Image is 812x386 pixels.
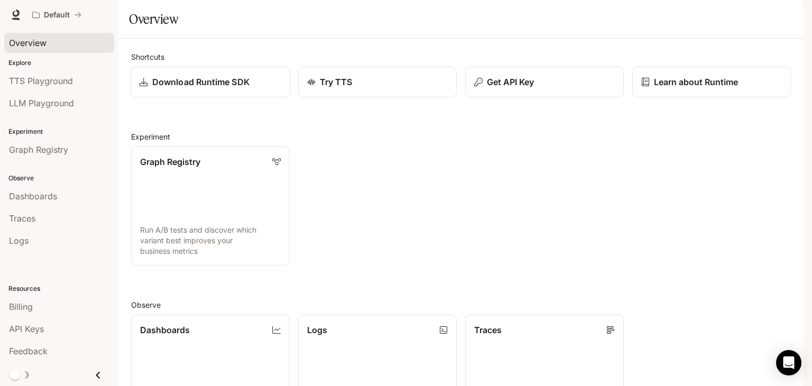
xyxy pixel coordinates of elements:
[474,324,502,336] p: Traces
[129,8,178,30] h1: Overview
[307,324,327,336] p: Logs
[654,76,738,88] p: Learn about Runtime
[131,51,791,62] h2: Shortcuts
[131,67,291,98] a: Download Runtime SDK
[632,67,791,97] a: Learn about Runtime
[131,299,791,310] h2: Observe
[140,155,200,168] p: Graph Registry
[320,76,352,88] p: Try TTS
[465,67,624,97] button: Get API Key
[131,131,791,142] h2: Experiment
[140,324,190,336] p: Dashboards
[140,225,281,256] p: Run A/B tests and discover which variant best improves your business metrics
[487,76,534,88] p: Get API Key
[27,4,86,25] button: All workspaces
[152,76,250,88] p: Download Runtime SDK
[298,67,457,97] a: Try TTS
[44,11,70,20] p: Default
[776,350,801,375] div: Open Intercom Messenger
[131,146,290,265] a: Graph RegistryRun A/B tests and discover which variant best improves your business metrics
